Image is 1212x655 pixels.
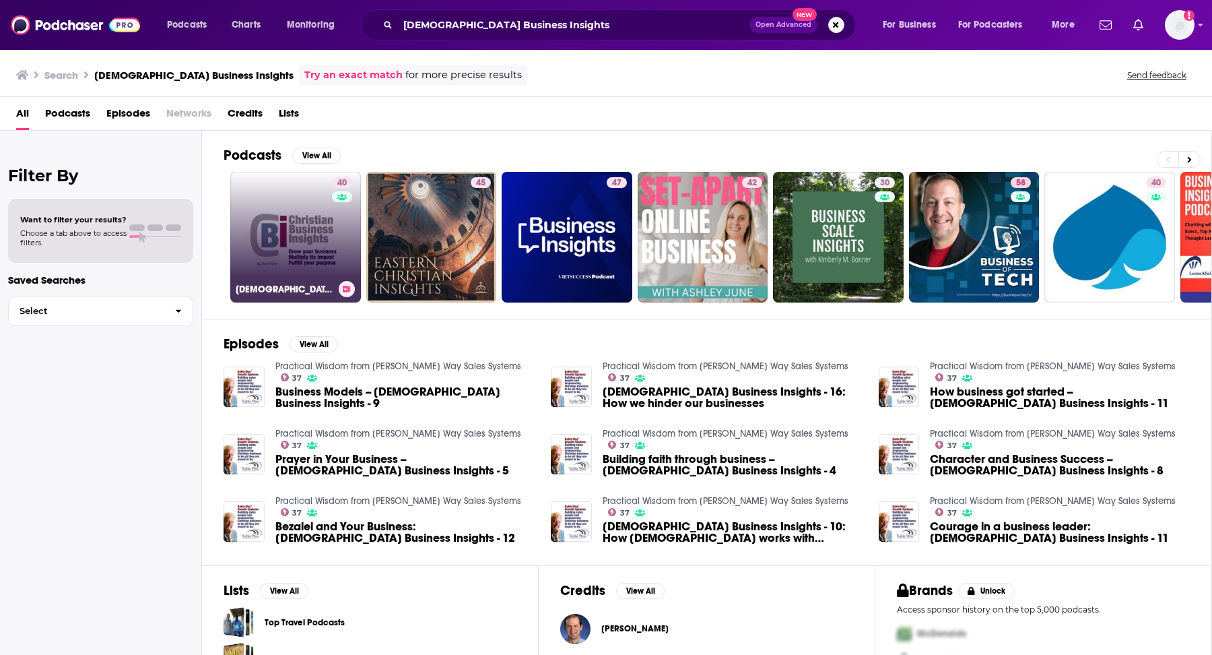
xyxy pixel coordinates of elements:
button: open menu [949,14,1042,36]
span: 37 [292,443,302,449]
a: 37 [281,441,302,449]
button: open menu [277,14,352,36]
span: Choose a tab above to access filters. [20,228,127,247]
h3: [DEMOGRAPHIC_DATA] Business Insights [94,69,294,82]
span: 37 [620,443,630,449]
a: Christian Business Insights - 16: How we hinder our businesses [603,386,863,409]
a: 37 [281,373,302,381]
span: Building faith through business -- [DEMOGRAPHIC_DATA] Business Insights - 4 [603,454,863,476]
img: Courage in a business leader: Christian Business Insights - 11 [879,501,920,542]
a: 58 [1011,177,1031,188]
a: Show notifications dropdown [1094,13,1117,36]
span: McDonalds [917,628,966,640]
a: Business Models -- Christian Business Insights - 9 [275,386,535,409]
img: First Pro Logo [891,620,917,648]
a: Podcasts [45,102,90,130]
span: 37 [620,510,630,516]
a: Show notifications dropdown [1128,13,1149,36]
a: Chad Hovind [601,623,669,634]
a: How business got started -- Christian Business Insights - 11 [930,386,1190,409]
h2: Episodes [224,336,279,352]
span: Want to filter your results? [20,215,127,224]
a: 37 [608,373,630,381]
a: Character and Business Success -- Christian Business Insights - 8 [879,434,920,475]
a: Prayer in Your Business -- Christian Business Insights - 5 [224,434,265,475]
span: All [16,102,29,130]
p: Saved Searches [8,274,193,286]
span: 37 [947,510,957,516]
span: 37 [947,375,957,381]
img: User Profile [1165,10,1194,40]
span: for more precise results [405,67,522,83]
a: 40 [332,177,352,188]
a: 40[DEMOGRAPHIC_DATA] Business Insights [230,172,361,303]
button: View All [290,336,338,352]
a: 30 [875,177,895,188]
a: 42 [742,177,762,188]
a: Practical Wisdom from Kahle Way Sales Systems [930,428,1176,439]
h2: Lists [224,582,249,599]
button: Show profile menu [1165,10,1194,40]
a: Practical Wisdom from Kahle Way Sales Systems [275,428,521,439]
a: Top Travel Podcasts [224,607,254,637]
span: New [793,8,817,21]
a: Episodes [106,102,150,130]
span: [PERSON_NAME] [601,623,669,634]
a: 37 [608,441,630,449]
span: For Podcasters [958,15,1023,34]
a: Courage in a business leader: Christian Business Insights - 11 [930,521,1190,544]
button: View All [616,583,665,599]
span: Open Advanced [755,22,811,28]
button: Open AdvancedNew [749,17,817,33]
a: 37 [608,508,630,516]
h2: Podcasts [224,147,281,164]
span: For Business [883,15,936,34]
a: 37 [935,373,957,381]
a: PodcastsView All [224,147,341,164]
a: Practical Wisdom from Kahle Way Sales Systems [603,495,848,507]
span: Select [9,307,164,315]
a: 30 [773,172,904,303]
span: Podcasts [167,15,207,34]
a: Charts [223,14,269,36]
img: How business got started -- Christian Business Insights - 11 [879,367,920,408]
img: Christian Business Insights - 16: How we hinder our businesses [551,367,592,408]
button: open menu [873,14,953,36]
a: ListsView All [224,582,308,599]
span: [DEMOGRAPHIC_DATA] Business Insights - 16: How we hinder our businesses [603,386,863,409]
input: Search podcasts, credits, & more... [398,14,749,36]
a: CreditsView All [560,582,665,599]
h3: Search [44,69,78,82]
button: Send feedback [1123,69,1190,81]
span: Business Models -- [DEMOGRAPHIC_DATA] Business Insights - 9 [275,386,535,409]
button: open menu [158,14,224,36]
a: 42 [638,172,768,303]
img: Building faith through business -- Christian Business Insights - 4 [551,434,592,475]
button: View All [260,583,308,599]
div: Search podcasts, credits, & more... [374,9,869,40]
h2: Filter By [8,166,193,185]
button: open menu [1042,14,1091,36]
a: 37 [935,508,957,516]
a: 40 [1146,177,1166,188]
h2: Credits [560,582,605,599]
span: [DEMOGRAPHIC_DATA] Business Insights - 10: How [DEMOGRAPHIC_DATA] works with business people. [603,521,863,544]
a: Practical Wisdom from Kahle Way Sales Systems [275,361,521,372]
a: 37 [281,508,302,516]
span: Lists [279,102,299,130]
svg: Add a profile image [1184,10,1194,21]
span: 42 [747,177,757,190]
span: 37 [947,443,957,449]
span: Charts [232,15,261,34]
img: Chad Hovind [560,614,591,644]
button: Chad HovindChad Hovind [560,607,853,650]
span: 37 [292,375,302,381]
a: 45 [471,177,491,188]
img: Business Models -- Christian Business Insights - 9 [224,367,265,408]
